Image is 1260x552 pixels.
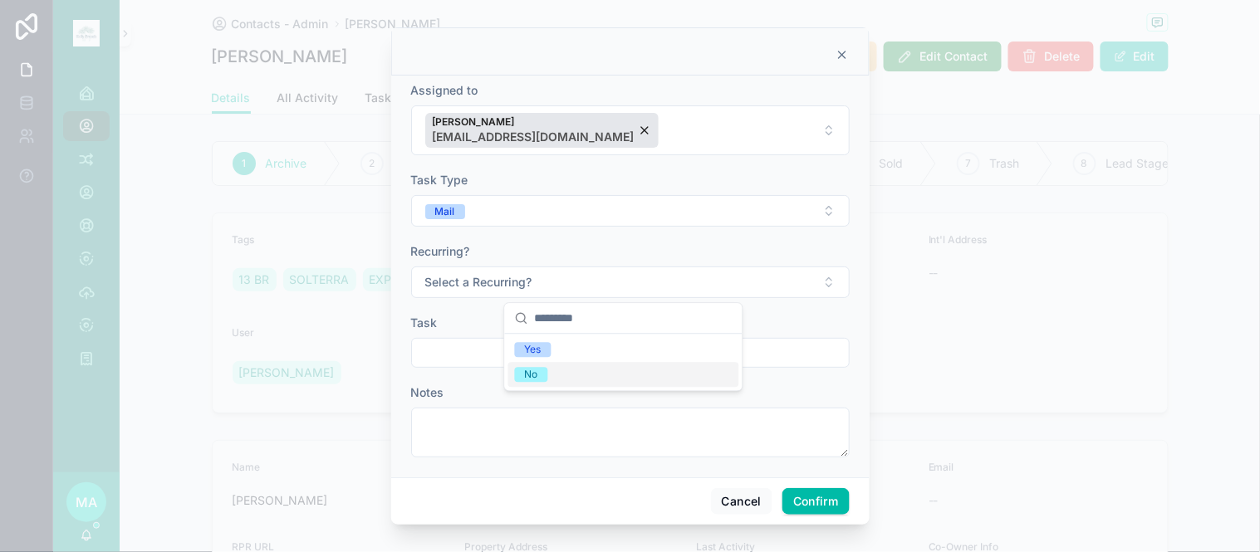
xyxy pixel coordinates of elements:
button: Select Button [411,266,850,298]
div: Mail [435,204,455,219]
button: Select Button [411,105,850,155]
span: Select a Recurring? [425,274,532,291]
div: Suggestions [505,334,743,390]
span: [EMAIL_ADDRESS][DOMAIN_NAME] [433,129,635,145]
span: Recurring? [411,244,470,258]
button: Cancel [711,488,772,515]
span: [PERSON_NAME] [433,115,635,129]
div: Yes [525,342,542,357]
button: Unselect 7 [425,113,659,148]
div: No [525,367,538,382]
span: Task [411,315,438,330]
span: Notes [411,385,444,399]
button: Confirm [782,488,849,515]
span: Associated transaction(s) collection [411,475,612,489]
span: Assigned to [411,83,478,97]
span: Task Type [411,173,468,187]
button: Select Button [411,195,850,227]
